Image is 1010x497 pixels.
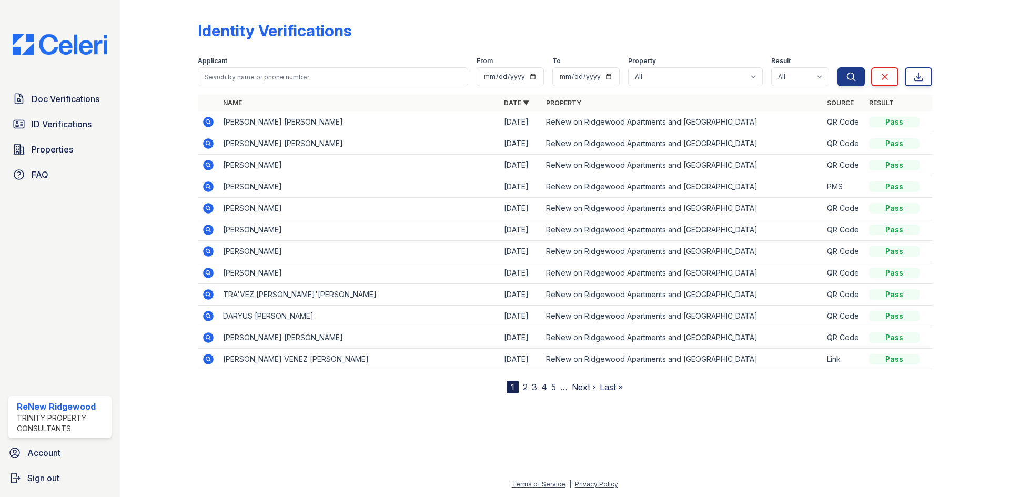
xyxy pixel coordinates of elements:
td: ReNew on Ridgewood Apartments and [GEOGRAPHIC_DATA] [542,349,823,370]
td: ReNew on Ridgewood Apartments and [GEOGRAPHIC_DATA] [542,111,823,133]
a: Account [4,442,116,463]
div: Trinity Property Consultants [17,413,107,434]
a: Sign out [4,468,116,489]
td: [PERSON_NAME] [219,176,500,198]
a: Date ▼ [504,99,529,107]
td: ReNew on Ridgewood Apartments and [GEOGRAPHIC_DATA] [542,241,823,262]
span: Properties [32,143,73,156]
td: ReNew on Ridgewood Apartments and [GEOGRAPHIC_DATA] [542,155,823,176]
td: [PERSON_NAME] [219,155,500,176]
span: ID Verifications [32,118,92,130]
td: [DATE] [500,198,542,219]
td: [PERSON_NAME] [219,219,500,241]
td: [DATE] [500,262,542,284]
td: ReNew on Ridgewood Apartments and [GEOGRAPHIC_DATA] [542,306,823,327]
td: [DATE] [500,241,542,262]
div: Pass [869,332,920,343]
td: QR Code [823,111,865,133]
td: QR Code [823,219,865,241]
label: Property [628,57,656,65]
div: Pass [869,268,920,278]
div: Pass [869,160,920,170]
span: Sign out [27,472,59,484]
div: | [569,480,571,488]
div: Identity Verifications [198,21,351,40]
div: Pass [869,117,920,127]
td: ReNew on Ridgewood Apartments and [GEOGRAPHIC_DATA] [542,327,823,349]
td: ReNew on Ridgewood Apartments and [GEOGRAPHIC_DATA] [542,176,823,198]
a: Name [223,99,242,107]
td: [DATE] [500,176,542,198]
td: [DATE] [500,111,542,133]
input: Search by name or phone number [198,67,468,86]
div: Pass [869,311,920,321]
td: [PERSON_NAME] [PERSON_NAME] [219,133,500,155]
td: ReNew on Ridgewood Apartments and [GEOGRAPHIC_DATA] [542,219,823,241]
td: ReNew on Ridgewood Apartments and [GEOGRAPHIC_DATA] [542,262,823,284]
img: CE_Logo_Blue-a8612792a0a2168367f1c8372b55b34899dd931a85d93a1a3d3e32e68fde9ad4.png [4,34,116,55]
a: Next › [572,382,595,392]
td: [DATE] [500,327,542,349]
td: QR Code [823,133,865,155]
a: Last » [600,382,623,392]
td: [PERSON_NAME] VENEZ [PERSON_NAME] [219,349,500,370]
td: [DATE] [500,306,542,327]
td: ReNew on Ridgewood Apartments and [GEOGRAPHIC_DATA] [542,198,823,219]
td: [DATE] [500,349,542,370]
a: 4 [541,382,547,392]
td: [DATE] [500,219,542,241]
div: Pass [869,138,920,149]
td: [PERSON_NAME] [PERSON_NAME] [219,327,500,349]
td: [PERSON_NAME] [PERSON_NAME] [219,111,500,133]
a: Property [546,99,581,107]
a: 3 [532,382,537,392]
label: Result [771,57,791,65]
a: ID Verifications [8,114,112,135]
td: [DATE] [500,155,542,176]
label: To [552,57,561,65]
td: QR Code [823,155,865,176]
td: QR Code [823,241,865,262]
td: [DATE] [500,133,542,155]
td: [PERSON_NAME] [219,262,500,284]
td: QR Code [823,284,865,306]
td: ReNew on Ridgewood Apartments and [GEOGRAPHIC_DATA] [542,133,823,155]
a: 2 [523,382,528,392]
div: 1 [507,381,519,393]
span: … [560,381,568,393]
div: Pass [869,181,920,192]
td: PMS [823,176,865,198]
td: [DATE] [500,284,542,306]
td: QR Code [823,306,865,327]
a: Terms of Service [512,480,565,488]
a: Source [827,99,854,107]
span: Doc Verifications [32,93,99,105]
td: Link [823,349,865,370]
a: FAQ [8,164,112,185]
td: QR Code [823,327,865,349]
div: ReNew Ridgewood [17,400,107,413]
td: [PERSON_NAME] [219,198,500,219]
div: Pass [869,246,920,257]
div: Pass [869,225,920,235]
label: From [477,57,493,65]
a: Doc Verifications [8,88,112,109]
a: 5 [551,382,556,392]
a: Result [869,99,894,107]
div: Pass [869,354,920,364]
div: Pass [869,203,920,214]
td: QR Code [823,198,865,219]
span: Account [27,447,60,459]
td: DARYUS [PERSON_NAME] [219,306,500,327]
a: Properties [8,139,112,160]
span: FAQ [32,168,48,181]
td: TRA'VEZ [PERSON_NAME]'[PERSON_NAME] [219,284,500,306]
td: QR Code [823,262,865,284]
td: ReNew on Ridgewood Apartments and [GEOGRAPHIC_DATA] [542,284,823,306]
td: [PERSON_NAME] [219,241,500,262]
div: Pass [869,289,920,300]
a: Privacy Policy [575,480,618,488]
label: Applicant [198,57,227,65]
